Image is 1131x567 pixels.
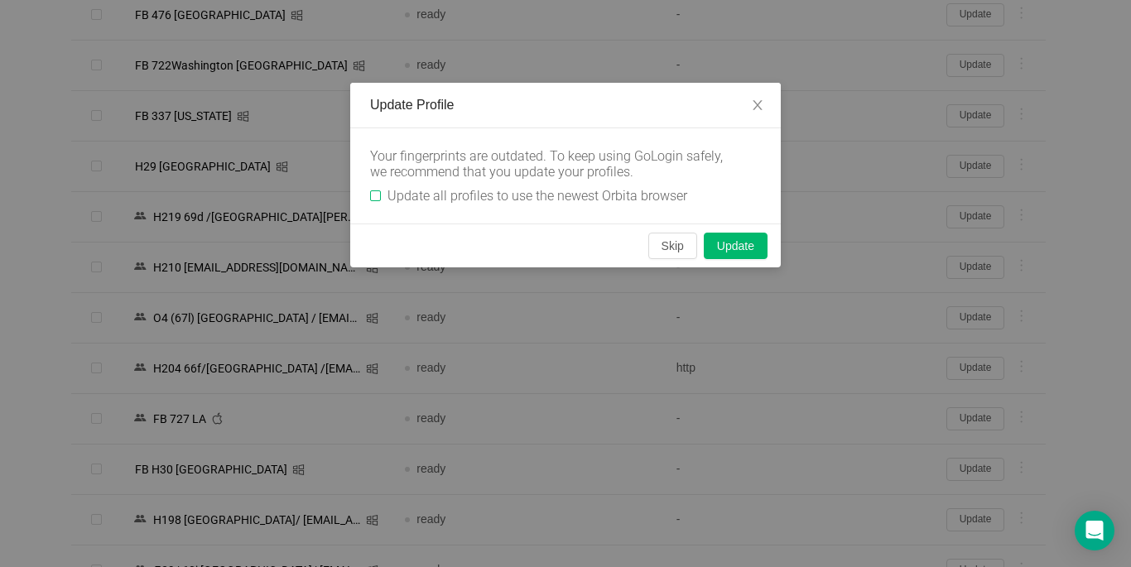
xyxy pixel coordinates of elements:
[704,233,768,259] button: Update
[370,96,761,114] div: Update Profile
[751,99,764,112] i: icon: close
[1075,511,1114,550] div: Open Intercom Messenger
[734,83,781,129] button: Close
[381,188,694,204] span: Update all profiles to use the newest Orbita browser
[648,233,697,259] button: Skip
[370,148,734,180] div: Your fingerprints are outdated. To keep using GoLogin safely, we recommend that you update your p...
